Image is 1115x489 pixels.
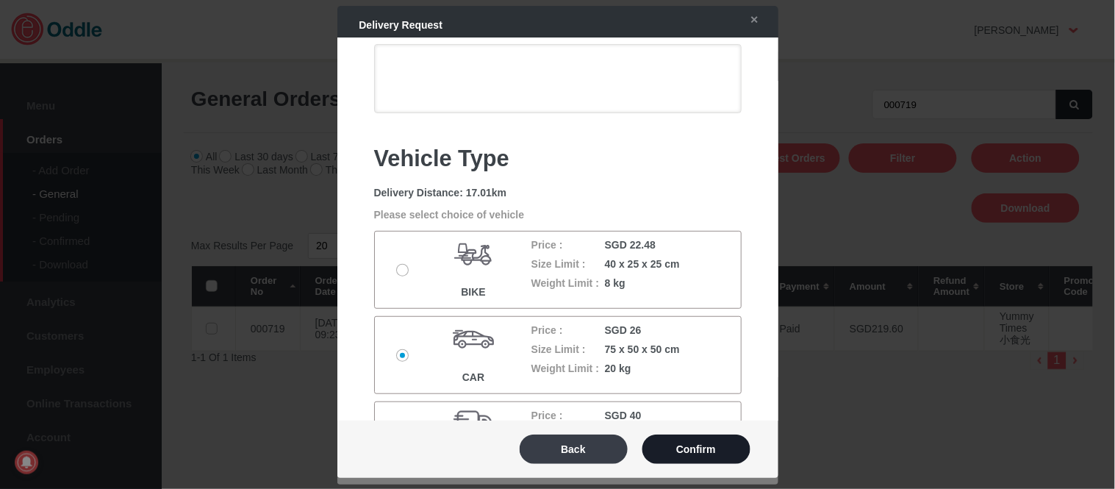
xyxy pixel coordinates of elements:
p: 20 kg [605,363,678,374]
p: Price : [531,410,605,421]
p: 75 x 50 x 50 cm [605,343,680,355]
img: ico-uv.svg [451,402,495,446]
p: Size Limit : [531,343,605,355]
p: CAR [430,371,516,383]
p: Weight Limit : [531,363,605,374]
a: ✕ [736,7,767,33]
p: Price : [531,324,605,336]
p: 8 kg [605,277,678,289]
p: SGD 40 [605,410,678,421]
p: SGD 22.48 [605,239,678,251]
div: Delivery Distance: 17.01km [374,187,742,199]
h1: Vehicle Type [374,146,742,172]
img: ico-bike.svg [451,232,495,276]
p: BIKE [430,286,516,298]
button: Confirm [642,435,750,464]
button: Back [520,435,628,464]
p: Weight Limit : [531,277,605,289]
p: Price : [531,239,605,251]
div: Delivery Request [345,12,728,38]
img: ico-car.svg [451,317,495,361]
p: SGD 26 [605,324,678,336]
p: 40 x 25 x 25 cm [605,258,680,270]
p: Size Limit : [531,258,605,270]
p: Please select choice of vehicle [374,209,742,221]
